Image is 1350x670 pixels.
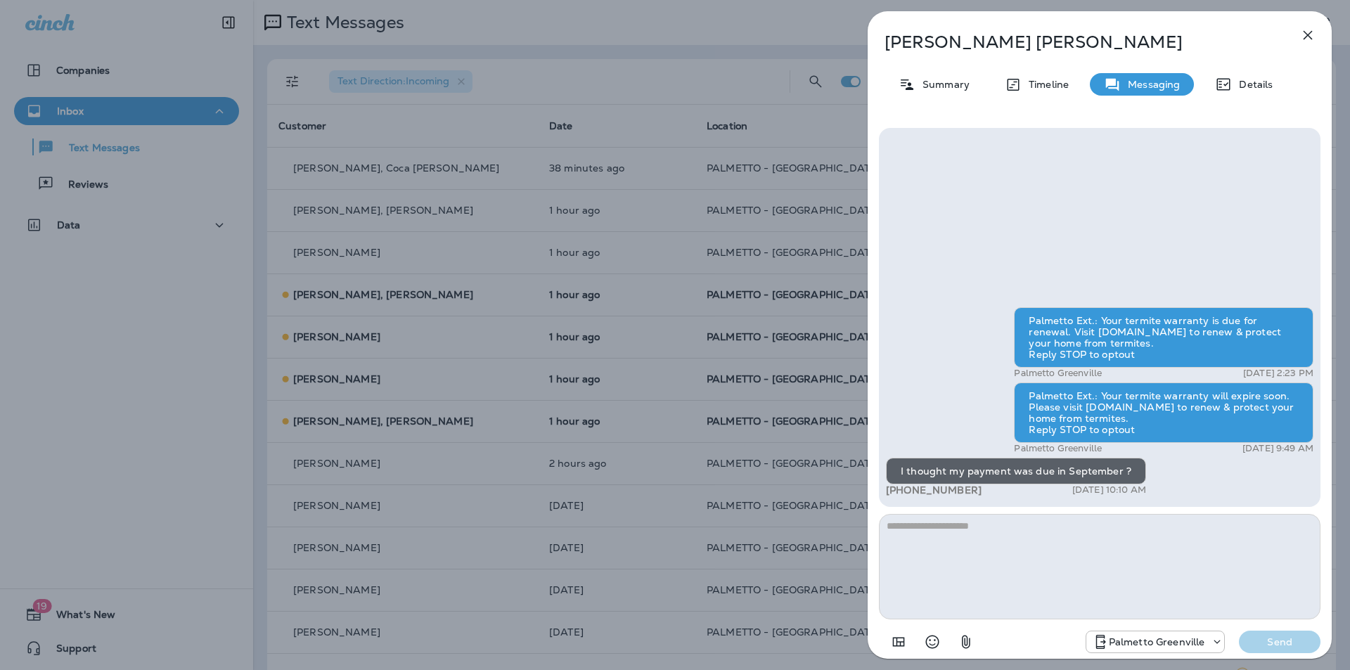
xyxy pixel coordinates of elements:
[915,79,970,90] p: Summary
[1014,307,1313,368] div: Palmetto Ext.: Your termite warranty is due for renewal. Visit [DOMAIN_NAME] to renew & protect y...
[1121,79,1180,90] p: Messaging
[885,32,1268,52] p: [PERSON_NAME] [PERSON_NAME]
[886,484,982,496] span: [PHONE_NUMBER]
[1014,443,1102,454] p: Palmetto Greenville
[1014,382,1313,443] div: Palmetto Ext.: Your termite warranty will expire soon. Please visit [DOMAIN_NAME] to renew & prot...
[1243,368,1313,379] p: [DATE] 2:23 PM
[1014,368,1102,379] p: Palmetto Greenville
[1086,633,1225,650] div: +1 (864) 385-1074
[1242,443,1313,454] p: [DATE] 9:49 AM
[1072,484,1146,496] p: [DATE] 10:10 AM
[885,628,913,656] button: Add in a premade template
[1109,636,1205,648] p: Palmetto Greenville
[886,458,1146,484] div: I thought my payment was due in September ?
[1232,79,1273,90] p: Details
[918,628,946,656] button: Select an emoji
[1022,79,1069,90] p: Timeline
